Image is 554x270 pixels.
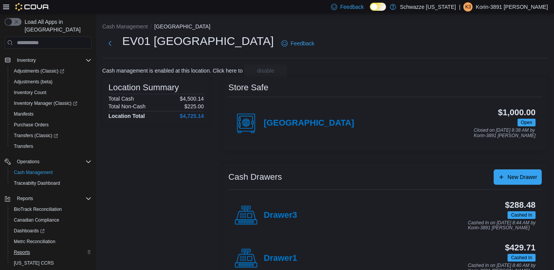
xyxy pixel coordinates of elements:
[8,258,95,268] button: [US_STATE] CCRS
[14,157,43,166] button: Operations
[11,109,37,119] a: Manifests
[11,248,33,257] a: Reports
[2,55,95,66] button: Inventory
[505,243,536,252] h3: $429.71
[278,36,317,51] a: Feedback
[511,254,532,261] span: Cashed In
[459,2,461,12] p: |
[14,239,55,245] span: Metrc Reconciliation
[184,103,204,109] p: $225.00
[108,103,146,109] h6: Total Non-Cash
[14,228,45,234] span: Dashboards
[11,120,92,129] span: Purchase Orders
[108,83,179,92] h3: Location Summary
[474,128,536,138] p: Closed on [DATE] 8:38 AM by Korin-3891 [PERSON_NAME]
[14,194,36,203] button: Reports
[180,96,204,102] p: $4,500.14
[11,215,62,225] a: Canadian Compliance
[8,130,95,141] a: Transfers (Classic)
[507,173,537,181] span: New Drawer
[11,179,63,188] a: Traceabilty Dashboard
[14,249,30,255] span: Reports
[2,193,95,204] button: Reports
[14,194,92,203] span: Reports
[463,2,472,12] div: Korin-3891 Hobday
[8,76,95,87] button: Adjustments (beta)
[8,167,95,178] button: Cash Management
[264,118,354,128] h4: [GEOGRAPHIC_DATA]
[8,247,95,258] button: Reports
[291,40,314,47] span: Feedback
[521,119,532,126] span: Open
[11,205,92,214] span: BioTrack Reconciliation
[11,120,52,129] a: Purchase Orders
[17,57,36,63] span: Inventory
[14,217,59,223] span: Canadian Compliance
[11,248,92,257] span: Reports
[468,220,536,231] p: Cashed In on [DATE] 8:44 AM by Korin-3891 [PERSON_NAME]
[14,79,53,85] span: Adjustments (beta)
[14,133,58,139] span: Transfers (Classic)
[498,108,536,117] h3: $1,000.00
[14,56,39,65] button: Inventory
[11,88,92,97] span: Inventory Count
[11,99,80,108] a: Inventory Manager (Classic)
[507,211,536,219] span: Cashed In
[102,68,243,74] p: Cash management is enabled at this location. Click here to
[11,88,50,97] a: Inventory Count
[14,143,33,149] span: Transfers
[370,3,386,11] input: Dark Mode
[8,109,95,119] button: Manifests
[14,122,49,128] span: Purchase Orders
[11,142,92,151] span: Transfers
[494,169,542,185] button: New Drawer
[257,67,274,75] span: disable
[8,66,95,76] a: Adjustments (Classic)
[476,2,548,12] p: Korin-3891 [PERSON_NAME]
[511,212,532,219] span: Cashed In
[11,99,92,108] span: Inventory Manager (Classic)
[14,68,64,74] span: Adjustments (Classic)
[14,111,33,117] span: Manifests
[2,156,95,167] button: Operations
[11,142,36,151] a: Transfers
[15,3,50,11] img: Cova
[11,226,92,235] span: Dashboards
[8,236,95,247] button: Metrc Reconciliation
[14,180,60,186] span: Traceabilty Dashboard
[11,66,67,76] a: Adjustments (Classic)
[14,169,53,176] span: Cash Management
[11,131,61,140] a: Transfers (Classic)
[8,98,95,109] a: Inventory Manager (Classic)
[11,179,92,188] span: Traceabilty Dashboard
[11,258,57,268] a: [US_STATE] CCRS
[17,159,40,165] span: Operations
[8,225,95,236] a: Dashboards
[122,33,274,49] h1: EV01 [GEOGRAPHIC_DATA]
[8,178,95,189] button: Traceabilty Dashboard
[154,23,210,30] button: [GEOGRAPHIC_DATA]
[102,36,118,51] button: Next
[11,168,56,177] a: Cash Management
[17,195,33,202] span: Reports
[11,258,92,268] span: Washington CCRS
[264,210,297,220] h4: Drawer3
[22,18,92,33] span: Load All Apps in [GEOGRAPHIC_DATA]
[264,253,297,263] h4: Drawer1
[14,56,92,65] span: Inventory
[507,254,536,262] span: Cashed In
[11,215,92,225] span: Canadian Compliance
[108,113,145,119] h4: Location Total
[180,113,204,119] h4: $4,725.14
[14,100,77,106] span: Inventory Manager (Classic)
[11,226,48,235] a: Dashboards
[505,200,536,210] h3: $288.48
[8,119,95,130] button: Purchase Orders
[340,3,364,11] span: Feedback
[11,205,65,214] a: BioTrack Reconciliation
[228,172,282,182] h3: Cash Drawers
[11,131,92,140] span: Transfers (Classic)
[11,168,92,177] span: Cash Management
[11,77,92,86] span: Adjustments (beta)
